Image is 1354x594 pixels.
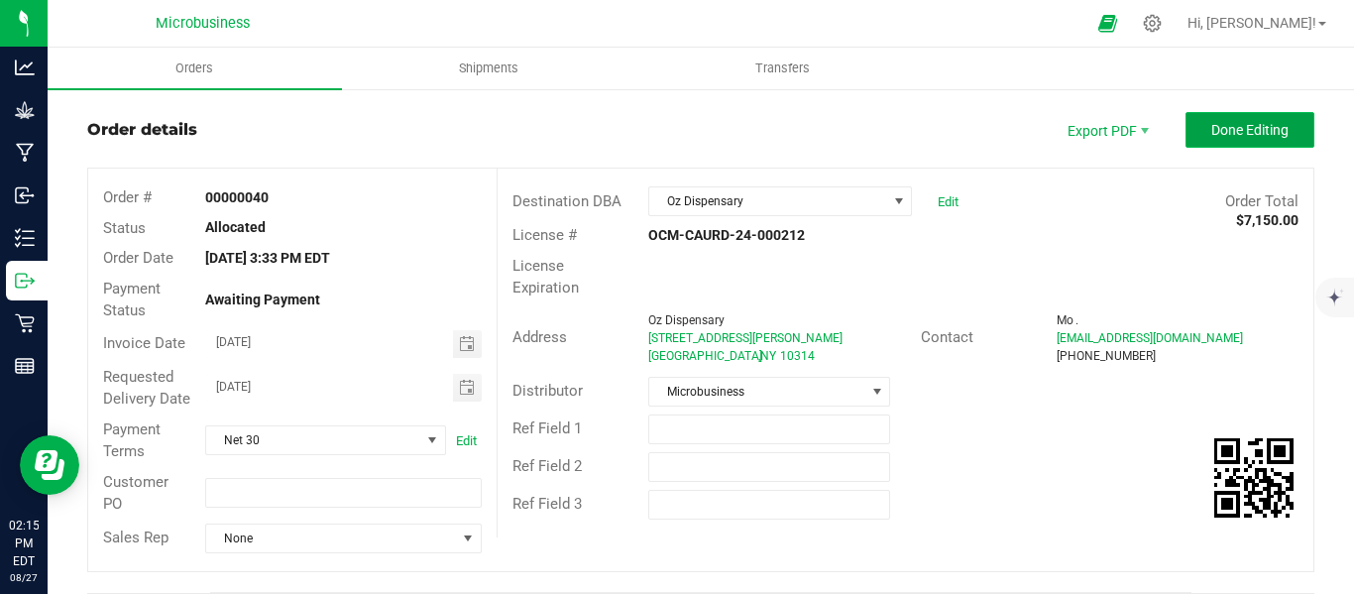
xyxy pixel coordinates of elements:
[758,349,760,363] span: ,
[1185,112,1314,148] button: Done Editing
[206,525,456,552] span: None
[48,48,342,89] a: Orders
[15,271,35,291] inline-svg: Outbound
[205,219,266,235] strong: Allocated
[9,570,39,585] p: 08/27
[1225,192,1298,210] span: Order Total
[648,227,805,243] strong: OCM-CAURD-24-000212
[512,495,582,513] span: Ref Field 3
[649,187,886,215] span: Oz Dispensary
[729,59,837,77] span: Transfers
[512,457,582,475] span: Ref Field 2
[15,313,35,333] inline-svg: Retail
[1047,112,1166,148] li: Export PDF
[103,420,161,461] span: Payment Terms
[512,419,582,437] span: Ref Field 1
[512,192,621,210] span: Destination DBA
[9,517,39,570] p: 02:15 PM EDT
[648,331,843,345] span: [STREET_ADDRESS][PERSON_NAME]
[1211,122,1289,138] span: Done Editing
[15,185,35,205] inline-svg: Inbound
[103,473,169,514] span: Customer PO
[1075,313,1078,327] span: .
[1214,438,1294,518] qrcode: 00000040
[780,349,815,363] span: 10314
[103,188,152,206] span: Order #
[453,374,482,402] span: Toggle calendar
[87,118,197,142] div: Order details
[103,219,146,237] span: Status
[15,356,35,376] inline-svg: Reports
[205,292,320,307] strong: Awaiting Payment
[206,426,420,454] span: Net 30
[938,194,959,209] a: Edit
[921,328,973,346] span: Contact
[453,330,482,358] span: Toggle calendar
[342,48,636,89] a: Shipments
[512,226,577,244] span: License #
[512,257,579,297] span: License Expiration
[103,334,185,352] span: Invoice Date
[103,280,161,320] span: Payment Status
[15,58,35,77] inline-svg: Analytics
[149,59,240,77] span: Orders
[635,48,930,89] a: Transfers
[1236,212,1298,228] strong: $7,150.00
[20,435,79,495] iframe: Resource center
[1057,313,1073,327] span: Mo
[156,15,250,32] span: Microbusiness
[456,433,477,448] a: Edit
[205,189,269,205] strong: 00000040
[1057,331,1243,345] span: [EMAIL_ADDRESS][DOMAIN_NAME]
[649,378,864,406] span: Microbusiness
[1214,438,1294,518] img: Scan me!
[103,529,169,546] span: Sales Rep
[15,100,35,120] inline-svg: Grow
[15,143,35,163] inline-svg: Manufacturing
[103,368,190,409] span: Requested Delivery Date
[1057,349,1156,363] span: [PHONE_NUMBER]
[1085,4,1130,43] span: Open Ecommerce Menu
[648,313,725,327] span: Oz Dispensary
[205,250,330,266] strong: [DATE] 3:33 PM EDT
[648,349,762,363] span: [GEOGRAPHIC_DATA]
[15,228,35,248] inline-svg: Inventory
[760,349,776,363] span: NY
[1140,14,1165,33] div: Manage settings
[512,382,583,400] span: Distributor
[1187,15,1316,31] span: Hi, [PERSON_NAME]!
[512,328,567,346] span: Address
[432,59,545,77] span: Shipments
[103,249,173,267] span: Order Date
